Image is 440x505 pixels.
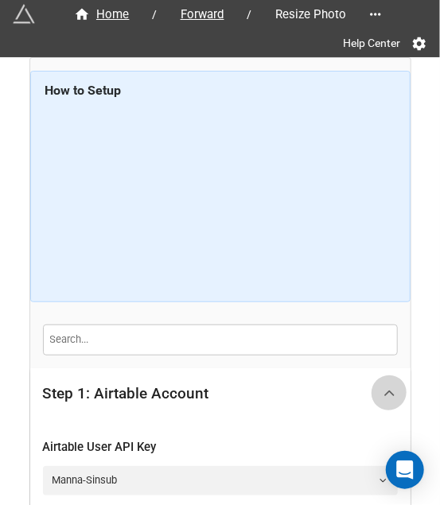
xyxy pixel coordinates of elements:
[386,451,424,489] div: Open Intercom Messenger
[13,3,35,25] img: miniextensions-icon.73ae0678.png
[171,6,234,24] span: Forward
[57,5,363,24] nav: breadcrumb
[332,29,411,57] a: Help Center
[30,368,411,419] div: Step 1: Airtable Account
[43,466,398,495] a: Manna-Sinsub
[43,324,398,355] input: Search...
[266,6,356,24] span: Resize Photo
[247,6,252,23] li: /
[74,6,130,24] div: Home
[164,5,241,24] a: Forward
[43,386,209,402] div: Step 1: Airtable Account
[153,6,158,23] li: /
[45,106,395,289] iframe: How to Resize Images on Airtable in Bulk!
[57,5,146,24] a: Home
[45,83,121,98] b: How to Setup
[43,438,398,457] div: Airtable User API Key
